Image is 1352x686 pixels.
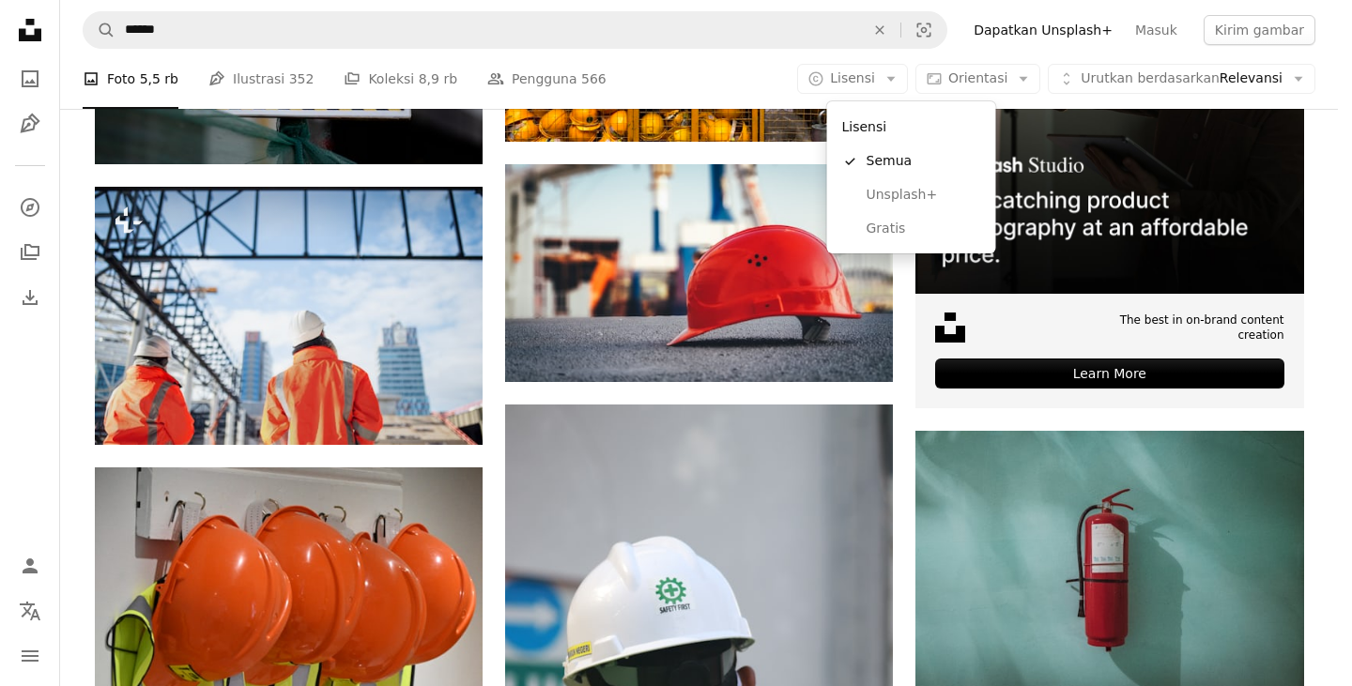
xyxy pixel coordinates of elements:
[797,64,908,94] button: Lisensi
[867,152,981,171] span: Semua
[915,64,1040,94] button: Orientasi
[827,101,996,253] div: Lisensi
[835,109,989,145] div: Lisensi
[867,186,981,205] span: Unsplash+
[867,220,981,238] span: Gratis
[830,70,875,85] span: Lisensi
